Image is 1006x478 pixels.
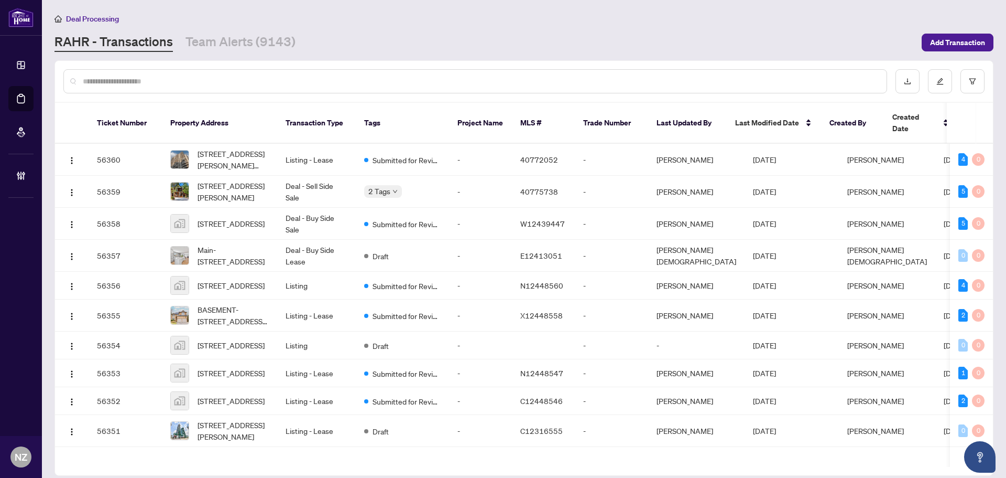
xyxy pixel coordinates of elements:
[63,215,80,232] button: Logo
[648,387,745,415] td: [PERSON_NAME]
[648,300,745,332] td: [PERSON_NAME]
[958,367,968,379] div: 1
[198,419,269,442] span: [STREET_ADDRESS][PERSON_NAME]
[958,249,968,262] div: 0
[162,103,277,144] th: Property Address
[972,249,985,262] div: 0
[89,103,162,144] th: Ticket Number
[520,251,562,260] span: E12413051
[753,155,776,164] span: [DATE]
[185,33,296,52] a: Team Alerts (9143)
[575,103,648,144] th: Trade Number
[753,426,776,435] span: [DATE]
[373,310,441,322] span: Submitted for Review
[277,300,356,332] td: Listing - Lease
[895,69,920,93] button: download
[63,365,80,381] button: Logo
[753,251,776,260] span: [DATE]
[972,153,985,166] div: 0
[373,396,441,407] span: Submitted for Review
[944,219,967,228] span: [DATE]
[63,337,80,354] button: Logo
[520,426,563,435] span: C12316555
[68,398,76,406] img: Logo
[63,277,80,294] button: Logo
[277,272,356,300] td: Listing
[847,245,927,266] span: [PERSON_NAME][DEMOGRAPHIC_DATA]
[520,311,563,320] span: X12448558
[648,332,745,359] td: -
[575,240,648,272] td: -
[89,144,162,176] td: 56360
[575,208,648,240] td: -
[575,176,648,208] td: -
[847,187,904,196] span: [PERSON_NAME]
[520,219,565,228] span: W12439447
[575,415,648,447] td: -
[198,395,265,407] span: [STREET_ADDRESS]
[449,240,512,272] td: -
[972,395,985,407] div: 0
[198,339,265,351] span: [STREET_ADDRESS]
[449,208,512,240] td: -
[449,300,512,332] td: -
[198,218,265,229] span: [STREET_ADDRESS]
[63,307,80,324] button: Logo
[735,117,799,129] span: Last Modified Date
[277,176,356,208] td: Deal - Sell Side Sale
[575,332,648,359] td: -
[753,341,776,350] span: [DATE]
[847,219,904,228] span: [PERSON_NAME]
[449,176,512,208] td: -
[520,396,563,406] span: C12448546
[68,188,76,197] img: Logo
[198,280,265,291] span: [STREET_ADDRESS]
[575,144,648,176] td: -
[648,240,745,272] td: [PERSON_NAME][DEMOGRAPHIC_DATA]
[753,219,776,228] span: [DATE]
[958,279,968,292] div: 4
[198,367,265,379] span: [STREET_ADDRESS]
[648,144,745,176] td: [PERSON_NAME]
[847,311,904,320] span: [PERSON_NAME]
[520,368,563,378] span: N12448547
[277,103,356,144] th: Transaction Type
[944,155,967,164] span: [DATE]
[753,396,776,406] span: [DATE]
[969,78,976,85] span: filter
[171,364,189,382] img: thumbnail-img
[449,332,512,359] td: -
[575,300,648,332] td: -
[63,183,80,200] button: Logo
[944,251,967,260] span: [DATE]
[847,155,904,164] span: [PERSON_NAME]
[171,247,189,264] img: thumbnail-img
[373,154,441,166] span: Submitted for Review
[277,387,356,415] td: Listing - Lease
[922,34,993,51] button: Add Transaction
[884,103,957,144] th: Created Date
[89,359,162,387] td: 56353
[847,396,904,406] span: [PERSON_NAME]
[15,450,27,464] span: NZ
[68,428,76,436] img: Logo
[520,281,563,290] span: N12448560
[373,368,441,379] span: Submitted for Review
[928,69,952,93] button: edit
[373,250,389,262] span: Draft
[171,336,189,354] img: thumbnail-img
[520,187,558,196] span: 40775738
[171,215,189,232] img: thumbnail-img
[575,272,648,300] td: -
[392,189,398,194] span: down
[753,187,776,196] span: [DATE]
[648,415,745,447] td: [PERSON_NAME]
[89,240,162,272] td: 56357
[373,280,441,292] span: Submitted for Review
[63,151,80,168] button: Logo
[847,281,904,290] span: [PERSON_NAME]
[68,220,76,229] img: Logo
[972,339,985,352] div: 0
[449,272,512,300] td: -
[958,309,968,322] div: 2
